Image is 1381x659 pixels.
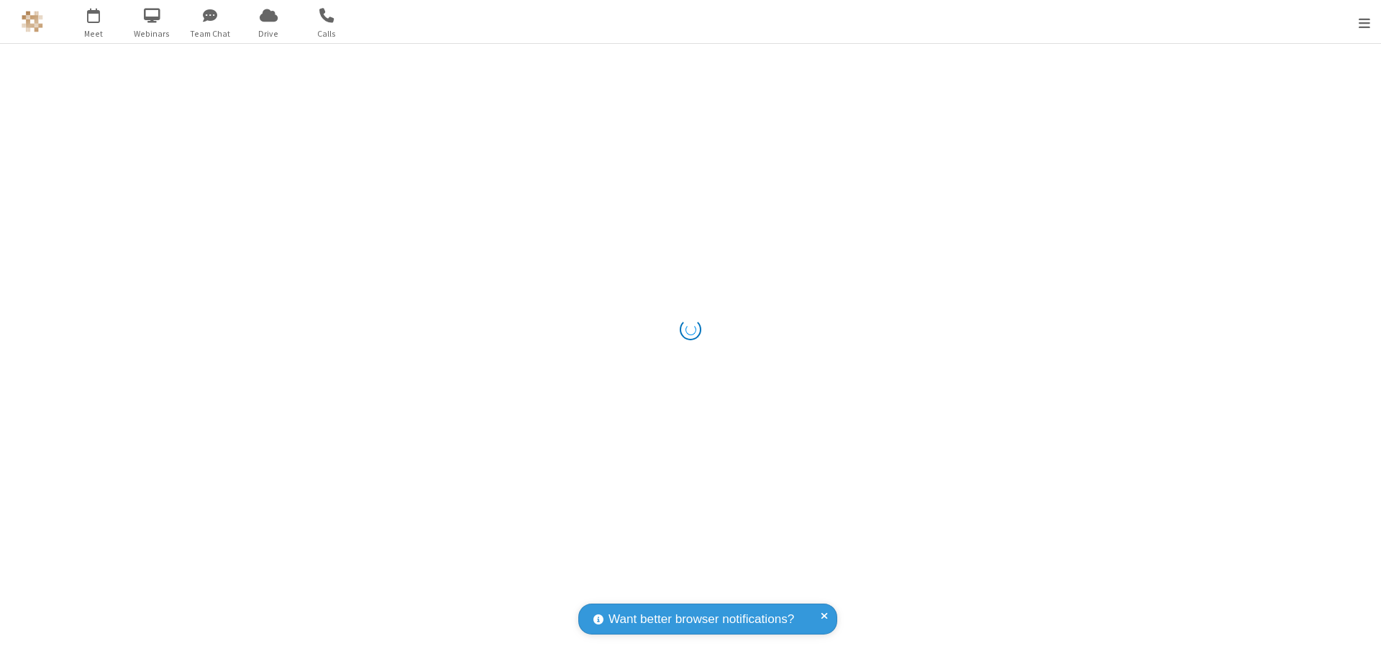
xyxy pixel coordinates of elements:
[609,610,794,629] span: Want better browser notifications?
[242,27,296,40] span: Drive
[22,11,43,32] img: QA Selenium DO NOT DELETE OR CHANGE
[125,27,179,40] span: Webinars
[300,27,354,40] span: Calls
[67,27,121,40] span: Meet
[183,27,237,40] span: Team Chat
